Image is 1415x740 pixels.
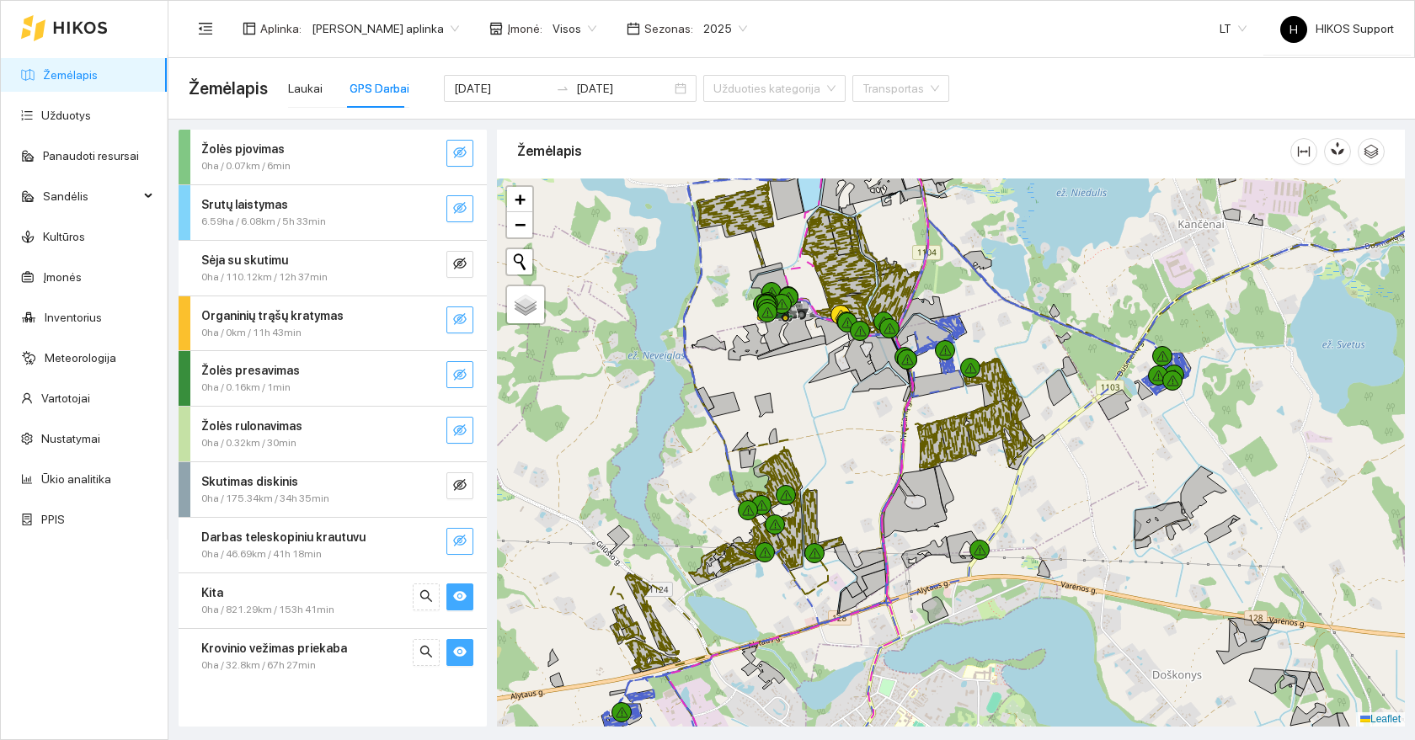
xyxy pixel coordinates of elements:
[446,140,473,167] button: eye-invisible
[179,407,487,461] div: Žolės rulonavimas0ha / 0.32km / 30mineye-invisible
[288,79,323,98] div: Laukai
[201,309,344,322] strong: Organinių trąšų kratymas
[179,518,487,572] div: Darbas teleskopiniu krautuvu0ha / 46.69km / 41h 18mineye-invisible
[41,432,100,445] a: Nustatymai
[453,368,467,384] span: eye-invisible
[644,19,693,38] span: Sezonas :
[189,12,222,45] button: menu-fold
[45,351,116,365] a: Meteorologija
[198,21,213,36] span: menu-fold
[1291,145,1316,158] span: column-width
[45,311,102,324] a: Inventorius
[413,639,440,666] button: search
[201,419,302,433] strong: Žolės rulonavimas
[201,435,296,451] span: 0ha / 0.32km / 30min
[453,478,467,494] span: eye-invisible
[446,528,473,555] button: eye-invisible
[515,189,526,210] span: +
[1290,16,1298,43] span: H
[627,22,640,35] span: calendar
[201,475,298,488] strong: Skutimas diskinis
[556,82,569,95] span: swap-right
[260,19,302,38] span: Aplinka :
[446,472,473,499] button: eye-invisible
[419,645,433,661] span: search
[201,530,366,544] strong: Darbas teleskopiniu krautuvu
[1360,713,1401,725] a: Leaflet
[201,269,328,285] span: 0ha / 110.12km / 12h 37min
[179,296,487,351] div: Organinių trąšų kratymas0ha / 0km / 11h 43mineye-invisible
[41,109,91,122] a: Užduotys
[453,312,467,328] span: eye-invisible
[703,16,747,41] span: 2025
[507,19,542,38] span: Įmonė :
[243,22,256,35] span: layout
[201,142,285,156] strong: Žolės pjovimas
[179,351,487,406] div: Žolės presavimas0ha / 0.16km / 1mineye-invisible
[453,146,467,162] span: eye-invisible
[179,573,487,628] div: Kita0ha / 821.29km / 153h 41minsearcheye
[454,79,549,98] input: Pradžios data
[179,629,487,684] div: Krovinio vežimas priekaba0ha / 32.8km / 67h 27minsearcheye
[43,270,82,284] a: Įmonės
[517,127,1290,175] div: Žemėlapis
[446,251,473,278] button: eye-invisible
[507,187,532,212] a: Zoom in
[446,195,473,222] button: eye-invisible
[201,253,288,267] strong: Sėja su skutimu
[1290,138,1317,165] button: column-width
[201,642,347,655] strong: Krovinio vežimas priekaba
[201,364,300,377] strong: Žolės presavimas
[453,645,467,661] span: eye
[350,79,409,98] div: GPS Darbai
[489,22,503,35] span: shop
[453,201,467,217] span: eye-invisible
[201,491,329,507] span: 0ha / 175.34km / 34h 35min
[201,657,316,673] span: 0ha / 32.8km / 67h 27min
[553,16,596,41] span: Visos
[453,423,467,439] span: eye-invisible
[1280,22,1394,35] span: HIKOS Support
[201,198,288,211] strong: Srutų laistymas
[1220,16,1247,41] span: LT
[419,589,433,605] span: search
[43,149,139,162] a: Panaudoti resursai
[446,361,473,388] button: eye-invisible
[41,472,111,486] a: Ūkio analitika
[201,546,322,562] span: 0ha / 46.69km / 41h 18min
[41,513,65,526] a: PPIS
[446,417,473,444] button: eye-invisible
[446,639,473,666] button: eye
[43,68,98,82] a: Žemėlapis
[576,79,671,98] input: Pabaigos data
[43,230,85,243] a: Kultūros
[453,589,467,605] span: eye
[453,534,467,550] span: eye-invisible
[507,286,544,323] a: Layers
[453,257,467,273] span: eye-invisible
[179,130,487,184] div: Žolės pjovimas0ha / 0.07km / 6mineye-invisible
[413,583,440,610] button: search
[201,602,334,618] span: 0ha / 821.29km / 153h 41min
[43,179,139,213] span: Sandėlis
[515,214,526,235] span: −
[556,82,569,95] span: to
[179,462,487,517] div: Skutimas diskinis0ha / 175.34km / 34h 35mineye-invisible
[189,75,268,102] span: Žemėlapis
[179,241,487,295] div: Sėja su skutimu0ha / 110.12km / 12h 37mineye-invisible
[507,249,532,274] button: Initiate a new search
[312,16,459,41] span: Donato Klimkevičiaus aplinka
[201,214,326,230] span: 6.59ha / 6.08km / 5h 33min
[201,380,291,396] span: 0ha / 0.16km / 1min
[201,586,223,599] strong: Kita
[446,306,473,333] button: eye-invisible
[201,325,302,341] span: 0ha / 0km / 11h 43min
[507,212,532,237] a: Zoom out
[446,583,473,610] button: eye
[179,185,487,240] div: Srutų laistymas6.59ha / 6.08km / 5h 33mineye-invisible
[201,158,291,174] span: 0ha / 0.07km / 6min
[41,391,90,405] a: Vartotojai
